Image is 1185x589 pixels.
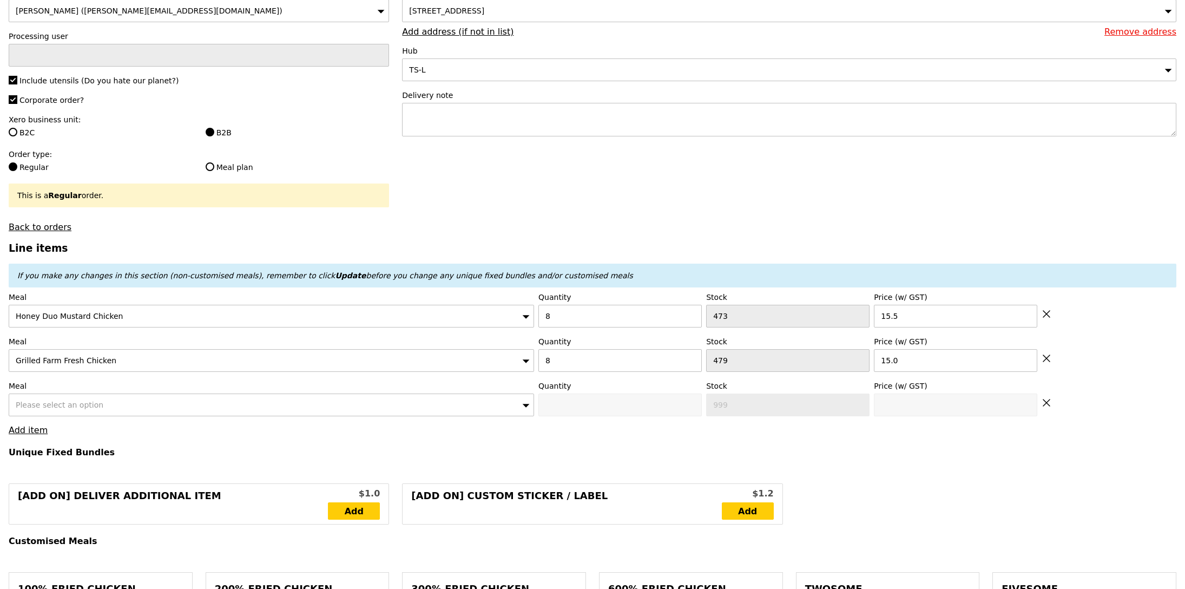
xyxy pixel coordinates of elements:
label: Meal plan [206,162,390,173]
label: Processing user [9,31,389,42]
span: Grilled Farm Fresh Chicken [16,356,116,365]
a: Back to orders [9,222,71,232]
label: Regular [9,162,193,173]
input: Meal plan [206,162,214,171]
label: Meal [9,292,534,303]
label: Meal [9,336,534,347]
span: [PERSON_NAME] ([PERSON_NAME][EMAIL_ADDRESS][DOMAIN_NAME]) [16,6,282,15]
label: Quantity [538,336,702,347]
div: [Add on] Custom Sticker / Label [411,488,721,520]
div: $1.2 [722,487,774,500]
label: Delivery note [402,90,1176,101]
div: [Add on] Deliver Additional Item [18,488,328,520]
span: Corporate order? [19,96,84,104]
label: B2C [9,127,193,138]
a: Remove address [1104,27,1176,37]
span: Please select an option [16,401,103,409]
span: Include utensils (Do you hate our planet?) [19,76,179,85]
span: [STREET_ADDRESS] [409,6,484,15]
label: Meal [9,381,534,391]
a: Add address (if not in list) [402,27,513,37]
h4: Unique Fixed Bundles [9,447,1176,457]
input: B2B [206,128,214,136]
label: Stock [706,292,870,303]
label: Xero business unit: [9,114,389,125]
label: Price (w/ GST) [874,336,1037,347]
input: Include utensils (Do you hate our planet?) [9,76,17,84]
b: Regular [48,191,81,200]
label: Stock [706,381,870,391]
div: $1.0 [328,487,380,500]
a: Add [328,502,380,520]
input: B2C [9,128,17,136]
label: Quantity [538,381,702,391]
input: Regular [9,162,17,171]
label: Hub [402,45,1176,56]
label: B2B [206,127,390,138]
input: Corporate order? [9,95,17,104]
div: This is a order. [17,190,380,201]
label: Stock [706,336,870,347]
label: Price (w/ GST) [874,381,1037,391]
a: Add item [9,425,48,435]
label: Quantity [538,292,702,303]
span: Honey Duo Mustard Chicken [16,312,123,320]
span: TS-L [409,66,425,74]
label: Price (w/ GST) [874,292,1037,303]
h4: Customised Meals [9,536,1176,546]
label: Order type: [9,149,389,160]
h3: Line items [9,243,1176,254]
em: If you make any changes in this section (non-customised meals), remember to click before you chan... [17,271,633,280]
b: Update [335,271,366,280]
a: Add [722,502,774,520]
